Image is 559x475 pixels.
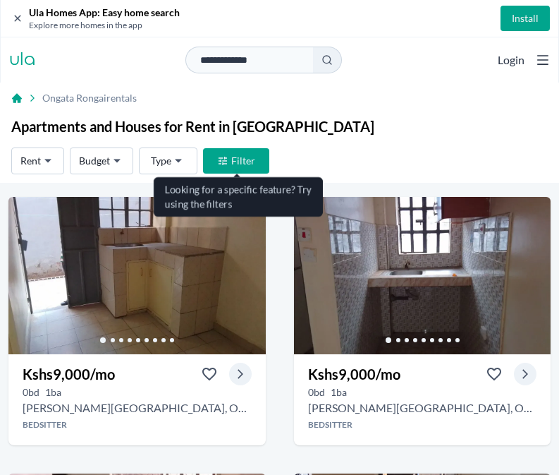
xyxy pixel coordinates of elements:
button: Filter properties [203,148,269,174]
span: Rent [20,154,41,168]
a: Kshs9,000/moView property in detail0bd 1ba [PERSON_NAME][GEOGRAPHIC_DATA], Ongata RongaiBedsitter [294,354,551,445]
span: Filter [231,154,255,168]
h4: Bedsitter [8,419,266,431]
h5: 1 bathrooms [331,385,347,399]
button: View property in detail [514,363,536,385]
h5: 1 bathrooms [45,385,61,399]
button: Rent [11,148,64,174]
img: Bedsitter for rent - Kshs 9,000/mo - in Ongata Rongai Tosha Rongai Petrol Station, Nairobi, Kenya... [294,197,551,354]
button: Login [498,52,524,68]
h4: Bedsitter [294,419,551,431]
span: Ula Homes App: Easy home search [29,6,180,20]
img: Bedsitter for rent - Kshs 9,000/mo - in Ongata Rongai around Tosha Rongai Petrol Station, Nairobi... [8,197,266,354]
h5: 0 bedrooms [308,385,325,399]
button: Budget [70,148,133,174]
span: Looking for a specific feature? Try using the filters [165,184,312,210]
a: Install [500,6,550,31]
span: Budget [79,154,110,168]
button: View property in detail [229,363,252,385]
span: Ongata Rongai rentals [42,91,137,105]
h2: Bedsitter for rent in Ongata Rongai - Kshs 9,000/mo -Tosha Rongai Petrol Station, Nairobi, Kenya,... [308,399,537,416]
a: Kshs9,000/moView property in detail0bd 1ba [PERSON_NAME][GEOGRAPHIC_DATA], Ongata RongaiBedsitter [8,354,266,445]
button: Type [139,148,197,174]
h5: 0 bedrooms [23,385,39,399]
h3: Kshs 9,000 /mo [23,364,115,384]
div: Use property filter tooltip [142,177,334,217]
h1: Apartments and Houses for Rent in [GEOGRAPHIC_DATA] [11,116,548,136]
a: ula [9,49,35,71]
h2: Bedsitter for rent in Ongata Rongai - Kshs 9,000/mo -Tosha Rongai Petrol Station, Nairobi, Kenya,... [23,399,252,416]
span: Explore more homes in the app [29,20,180,31]
span: Type [151,154,171,168]
h3: Kshs 9,000 /mo [308,364,400,384]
